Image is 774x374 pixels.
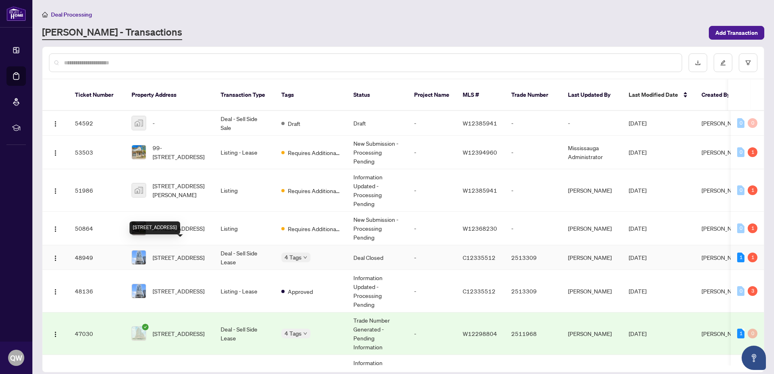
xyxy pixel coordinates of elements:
td: Deal Closed [347,245,408,270]
td: 47030 [68,312,125,355]
td: Trade Number Generated - Pending Information [347,312,408,355]
span: [DATE] [629,225,646,232]
img: Logo [52,255,59,261]
span: Draft [288,119,300,128]
th: Created By [695,79,744,111]
td: Listing [214,169,275,212]
button: download [689,53,707,72]
td: 51986 [68,169,125,212]
img: thumbnail-img [132,116,146,130]
td: New Submission - Processing Pending [347,212,408,245]
td: [PERSON_NAME] [561,169,622,212]
td: - [408,245,456,270]
button: filter [739,53,757,72]
span: [STREET_ADDRESS] [153,329,204,338]
td: 2511968 [505,312,561,355]
div: 1 [737,329,744,338]
td: 2513309 [505,245,561,270]
div: 0 [737,118,744,128]
td: - [505,169,561,212]
td: Listing [214,212,275,245]
img: Logo [52,226,59,232]
td: Deal - Sell Side Lease [214,245,275,270]
div: 1 [748,147,757,157]
td: Listing - Lease [214,136,275,169]
span: download [695,60,701,66]
span: [PERSON_NAME] [702,187,745,194]
div: 1 [737,253,744,262]
a: [PERSON_NAME] - Transactions [42,25,182,40]
span: check-circle [142,324,149,330]
td: Information Updated - Processing Pending [347,270,408,312]
div: 1 [748,253,757,262]
span: [STREET_ADDRESS] [153,253,204,262]
span: [STREET_ADDRESS] [153,287,204,295]
td: - [505,212,561,245]
span: home [42,12,48,17]
span: Requires Additional Docs [288,186,340,195]
th: Trade Number [505,79,561,111]
th: Property Address [125,79,214,111]
th: Status [347,79,408,111]
td: - [408,111,456,136]
button: Open asap [742,346,766,370]
td: 48949 [68,245,125,270]
span: [PERSON_NAME] [702,149,745,156]
span: [DATE] [629,119,646,127]
span: edit [720,60,726,66]
span: Add Transaction [715,26,758,39]
td: [PERSON_NAME] [561,245,622,270]
img: Logo [52,150,59,156]
img: Logo [52,121,59,127]
td: Draft [347,111,408,136]
th: Project Name [408,79,456,111]
td: New Submission - Processing Pending [347,136,408,169]
div: 3 [748,286,757,296]
td: [PERSON_NAME] [561,312,622,355]
th: Last Modified Date [622,79,695,111]
span: [PERSON_NAME] [702,119,745,127]
span: Deal Processing [51,11,92,18]
span: [PERSON_NAME] [702,254,745,261]
img: Logo [52,188,59,194]
span: [DATE] [629,287,646,295]
td: - [505,111,561,136]
td: [PERSON_NAME] [561,270,622,312]
img: Logo [52,289,59,295]
td: Mississauga Administrator [561,136,622,169]
td: 54592 [68,111,125,136]
div: 0 [748,329,757,338]
td: - [408,169,456,212]
img: thumbnail-img [132,327,146,340]
span: W12385941 [463,119,497,127]
span: W12385941 [463,187,497,194]
td: Information Updated - Processing Pending [347,169,408,212]
span: 4 Tags [285,329,302,338]
span: 4 Tags [285,253,302,262]
div: 1 [748,223,757,233]
span: C12335512 [463,287,495,295]
th: Transaction Type [214,79,275,111]
span: [PERSON_NAME] [702,225,745,232]
td: Listing - Lease [214,270,275,312]
th: Tags [275,79,347,111]
button: Logo [49,327,62,340]
span: down [303,331,307,336]
button: Add Transaction [709,26,764,40]
img: thumbnail-img [132,251,146,264]
td: - [408,136,456,169]
div: 0 [737,223,744,233]
span: W12298804 [463,330,497,337]
td: - [408,212,456,245]
div: 0 [737,286,744,296]
button: Logo [49,146,62,159]
div: 0 [737,147,744,157]
span: [STREET_ADDRESS][PERSON_NAME] [153,181,208,199]
span: Approved [288,287,313,296]
td: - [408,270,456,312]
span: [DATE] [629,149,646,156]
button: Logo [49,222,62,235]
span: [PERSON_NAME] [702,330,745,337]
span: W12394960 [463,149,497,156]
span: [DATE] [629,330,646,337]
